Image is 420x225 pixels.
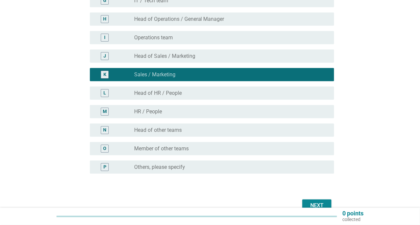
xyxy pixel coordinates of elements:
div: P [103,164,106,171]
div: I [104,34,105,41]
div: M [103,108,107,115]
button: Next [302,200,331,211]
p: 0 points [342,210,363,216]
div: O [103,145,106,152]
label: Head of Sales / Marketing [134,53,195,59]
div: K [103,71,106,78]
label: HR / People [134,108,162,115]
label: Member of other teams [134,145,189,152]
div: J [103,53,106,60]
label: Head of other teams [134,127,182,133]
label: Others, please specify [134,164,185,170]
div: N [103,127,106,134]
label: Sales / Marketing [134,71,175,78]
div: Next [308,202,326,209]
label: Head of Operations / General Manager [134,16,224,22]
label: Head of HR / People [134,90,182,96]
p: collected [342,216,363,222]
label: Operations team [134,34,173,41]
div: L [103,90,106,97]
div: H [103,16,106,23]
